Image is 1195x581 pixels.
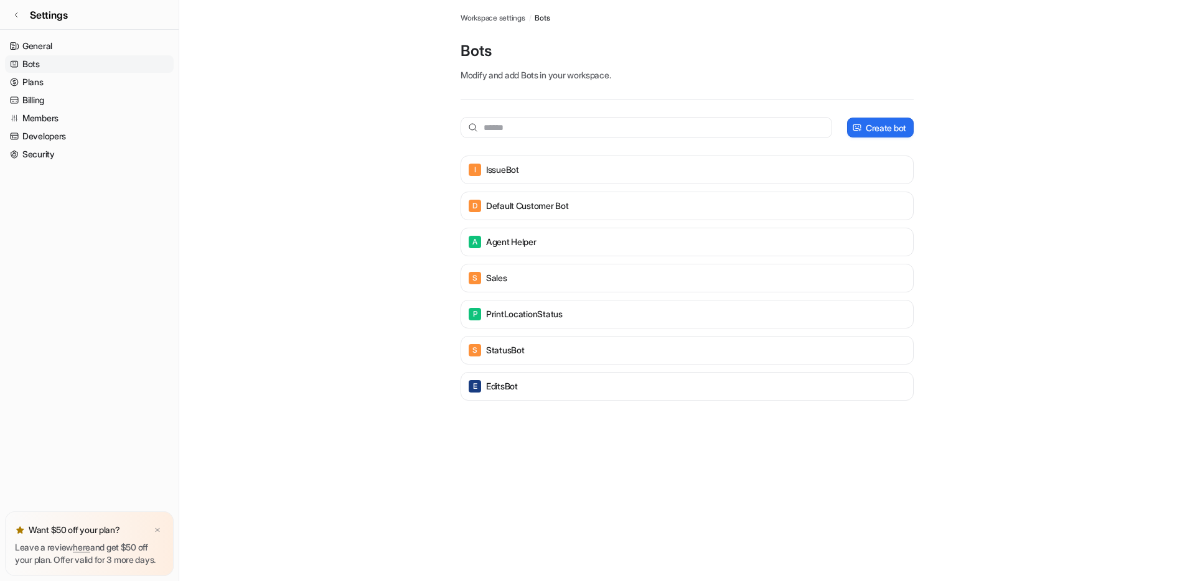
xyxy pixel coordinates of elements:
a: Bots [535,12,550,24]
p: Want $50 off your plan? [29,524,120,536]
img: star [15,525,25,535]
span: P [469,308,481,320]
span: S [469,344,481,356]
span: A [469,236,481,248]
a: General [5,37,174,55]
span: D [469,200,481,212]
a: Bots [5,55,174,73]
p: EditsBot [486,380,518,393]
a: Workspace settings [461,12,525,24]
span: I [469,164,481,176]
p: IssueBot [486,164,519,176]
span: E [469,380,481,393]
p: Create bot [866,121,906,134]
span: S [469,272,481,284]
p: Modify and add Bots in your workspace. [461,68,914,81]
p: Default Customer Bot [486,200,568,212]
a: Developers [5,128,174,145]
img: create [852,123,862,132]
a: Members [5,109,174,127]
a: Security [5,146,174,163]
p: StatusBot [486,344,524,356]
a: here [73,542,90,552]
p: Agent Helper [486,236,537,248]
p: Sales [486,272,507,284]
img: x [154,526,161,534]
p: PrintLocationStatus [486,308,563,320]
a: Billing [5,91,174,109]
p: Leave a review and get $50 off your plan. Offer valid for 3 more days. [15,541,164,566]
button: Create bot [847,118,914,137]
span: Settings [30,7,68,22]
a: Plans [5,73,174,91]
span: / [529,12,532,24]
p: Bots [461,41,914,61]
